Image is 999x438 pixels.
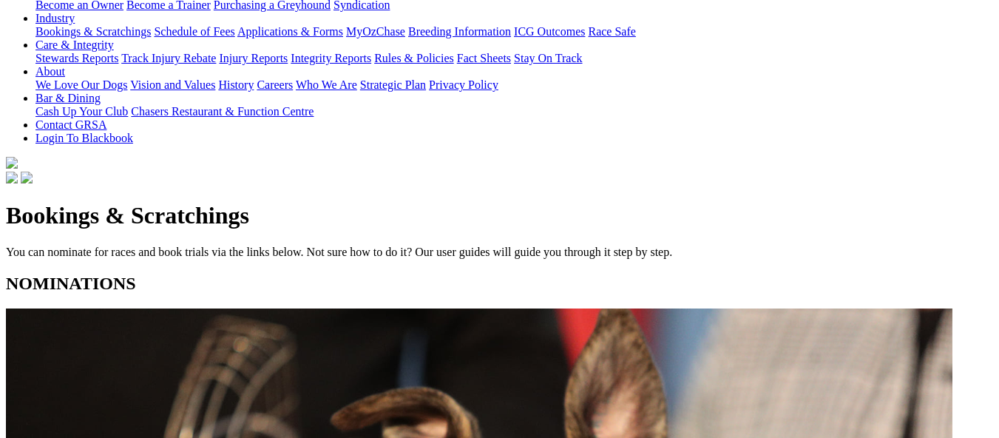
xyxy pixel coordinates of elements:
[514,52,582,64] a: Stay On Track
[21,172,33,183] img: twitter.svg
[131,105,314,118] a: Chasers Restaurant & Function Centre
[130,78,215,91] a: Vision and Values
[35,52,993,65] div: Care & Integrity
[35,118,106,131] a: Contact GRSA
[237,25,343,38] a: Applications & Forms
[6,172,18,183] img: facebook.svg
[121,52,216,64] a: Track Injury Rebate
[35,12,75,24] a: Industry
[429,78,498,91] a: Privacy Policy
[6,202,993,229] h1: Bookings & Scratchings
[457,52,511,64] a: Fact Sheets
[35,105,128,118] a: Cash Up Your Club
[6,274,993,294] h2: NOMINATIONS
[408,25,511,38] a: Breeding Information
[35,25,993,38] div: Industry
[257,78,293,91] a: Careers
[6,157,18,169] img: logo-grsa-white.png
[35,65,65,78] a: About
[346,25,405,38] a: MyOzChase
[35,52,118,64] a: Stewards Reports
[514,25,585,38] a: ICG Outcomes
[291,52,371,64] a: Integrity Reports
[35,78,127,91] a: We Love Our Dogs
[35,25,151,38] a: Bookings & Scratchings
[218,78,254,91] a: History
[35,92,101,104] a: Bar & Dining
[35,38,114,51] a: Care & Integrity
[588,25,635,38] a: Race Safe
[35,78,993,92] div: About
[35,105,993,118] div: Bar & Dining
[35,132,133,144] a: Login To Blackbook
[154,25,234,38] a: Schedule of Fees
[6,246,993,259] p: You can nominate for races and book trials via the links below. Not sure how to do it? Our user g...
[296,78,357,91] a: Who We Are
[374,52,454,64] a: Rules & Policies
[360,78,426,91] a: Strategic Plan
[219,52,288,64] a: Injury Reports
